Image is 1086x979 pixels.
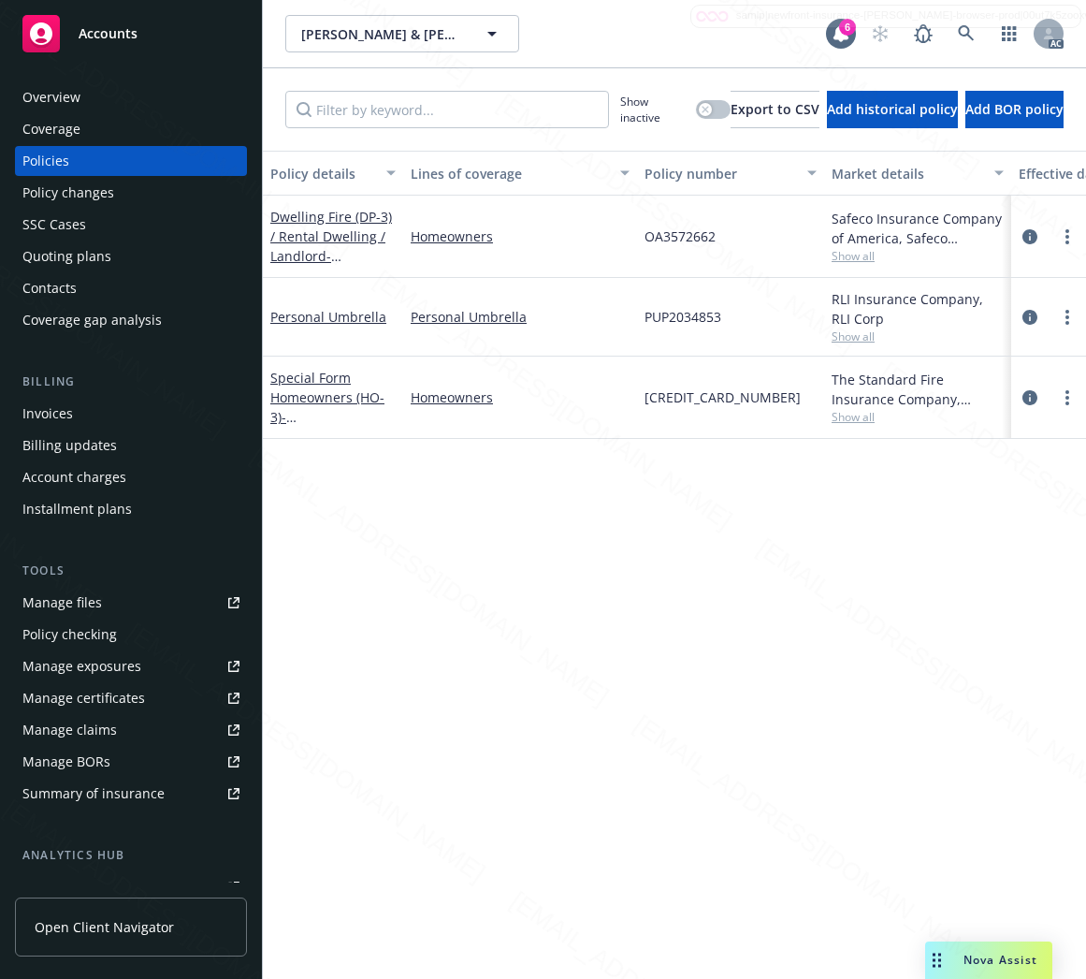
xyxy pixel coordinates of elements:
[22,462,126,492] div: Account charges
[301,24,463,44] span: [PERSON_NAME] & [PERSON_NAME]
[270,208,392,285] a: Dwelling Fire (DP-3) / Rental Dwelling / Landlord
[22,747,110,777] div: Manage BORs
[22,683,145,713] div: Manage certificates
[15,114,247,144] a: Coverage
[22,305,162,335] div: Coverage gap analysis
[905,15,942,52] a: Report a Bug
[15,562,247,580] div: Tools
[15,846,247,865] div: Analytics hub
[15,178,247,208] a: Policy changes
[15,588,247,618] a: Manage files
[15,747,247,777] a: Manage BORs
[411,226,630,246] a: Homeowners
[35,917,174,937] span: Open Client Navigator
[15,305,247,335] a: Coverage gap analysis
[824,151,1011,196] button: Market details
[948,15,985,52] a: Search
[1019,226,1041,248] a: circleInformation
[270,308,386,326] a: Personal Umbrella
[644,307,721,327] span: PUP2034853
[15,146,247,176] a: Policies
[15,210,247,240] a: SSC Cases
[15,399,247,429] a: Invoices
[15,431,247,460] a: Billing updates
[637,151,824,196] button: Policy number
[22,872,178,902] div: Loss summary generator
[22,620,117,650] div: Policy checking
[965,91,1064,128] button: Add BOR policy
[15,241,247,271] a: Quoting plans
[1019,306,1041,329] a: circleInformation
[15,651,247,681] a: Manage exposures
[22,431,117,460] div: Billing updates
[965,100,1064,118] span: Add BOR policy
[1056,226,1079,248] a: more
[1056,306,1079,329] a: more
[15,82,247,112] a: Overview
[15,7,247,60] a: Accounts
[1019,387,1041,409] a: circleInformation
[22,273,77,303] div: Contacts
[991,15,1028,52] a: Switch app
[22,399,73,429] div: Invoices
[862,15,899,52] a: Start snowing
[1056,387,1079,409] a: more
[827,91,958,128] button: Add historical policy
[411,307,630,327] a: Personal Umbrella
[270,369,389,465] a: Special Form Homeowners (HO-3)
[285,15,519,52] button: [PERSON_NAME] & [PERSON_NAME]
[22,178,114,208] div: Policy changes
[832,289,1004,329] div: RLI Insurance Company, RLI Corp
[963,952,1037,968] span: Nova Assist
[22,494,132,524] div: Installment plans
[411,164,609,183] div: Lines of coverage
[22,779,165,809] div: Summary of insurance
[644,387,801,407] span: [CREDIT_CARD_NUMBER]
[644,226,716,246] span: OA3572662
[22,82,80,112] div: Overview
[15,620,247,650] a: Policy checking
[15,494,247,524] a: Installment plans
[731,100,819,118] span: Export to CSV
[15,683,247,713] a: Manage certificates
[925,942,948,979] div: Drag to move
[270,164,375,183] div: Policy details
[925,942,1052,979] button: Nova Assist
[270,247,389,285] span: - [STREET_ADDRESS]
[731,91,819,128] button: Export to CSV
[620,94,688,125] span: Show inactive
[22,241,111,271] div: Quoting plans
[15,373,247,391] div: Billing
[411,387,630,407] a: Homeowners
[827,100,958,118] span: Add historical policy
[403,151,637,196] button: Lines of coverage
[15,273,247,303] a: Contacts
[22,114,80,144] div: Coverage
[22,588,102,618] div: Manage files
[15,462,247,492] a: Account charges
[285,91,609,128] input: Filter by keyword...
[832,248,1004,264] span: Show all
[832,164,983,183] div: Market details
[263,151,403,196] button: Policy details
[832,409,1004,425] span: Show all
[15,779,247,809] a: Summary of insurance
[832,209,1004,248] div: Safeco Insurance Company of America, Safeco Insurance (Liberty Mutual)
[644,164,796,183] div: Policy number
[832,370,1004,409] div: The Standard Fire Insurance Company, Travelers Insurance
[22,651,141,681] div: Manage exposures
[15,715,247,745] a: Manage claims
[22,146,69,176] div: Policies
[839,19,856,36] div: 6
[832,329,1004,344] span: Show all
[79,26,138,41] span: Accounts
[22,210,86,240] div: SSC Cases
[15,872,247,902] a: Loss summary generator
[22,715,117,745] div: Manage claims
